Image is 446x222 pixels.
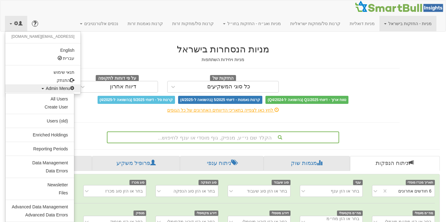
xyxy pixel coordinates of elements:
div: דיווח אחרון [110,84,136,90]
a: Advanced Data Management [6,203,74,211]
span: ענף [353,180,363,185]
a: קרנות נאמנות זרות [123,16,168,31]
div: לחץ כאן לצפייה בתאריכי הדיווחים האחרונים של כל הגופים [42,107,404,113]
a: עברית [5,54,81,62]
a: Data Errors [6,167,74,175]
a: פרופיל משקיע [92,156,180,171]
a: Advanced Data Errors [6,211,74,219]
span: על פי דוחות לתקופה [96,75,139,82]
span: תאריך מכרז מוסדי [406,180,435,185]
span: דירוג מינימלי [269,211,291,216]
li: [EMAIL_ADDRESS][DOMAIN_NAME] [5,33,81,40]
span: קרנות סל - דיווחי 5/2025 (בהשוואה ל-4/2025) [98,96,175,104]
span: ? [33,20,37,27]
a: Users (old) [6,117,74,125]
h5: מניות ויחידות השתתפות [46,57,400,62]
span: קרנות נאמנות - דיווחי 5/2025 (בהשוואה ל-4/2025) [178,96,262,104]
a: Reporting Periods [6,145,74,153]
div: הקלד שם ני״ע, מנפיק, גוף מוסדי או ענף לחיפוש... [107,132,339,143]
a: Data Management [6,159,74,167]
span: Admin Menu [46,86,75,91]
a: מניות דואליות [345,16,379,31]
a: מניות ואג״ח - החזקות בחו״ל [218,16,286,31]
div: בחר או הזן ענף [331,188,359,194]
a: Files [6,189,74,197]
a: ? [27,16,43,31]
div: בחר או הזן סוג הנפקה [173,188,215,194]
span: מח״מ מינמלי [413,211,435,216]
a: קרנות סל/מחקות ישראליות [286,16,345,31]
span: דירוג מקסימלי [195,211,218,216]
span: מח״מ מקסימלי [337,211,363,216]
span: סוג מכרז [129,180,146,185]
span: סוג שעבוד [272,180,291,185]
a: All Users [6,95,74,103]
a: ניתוח ענפי [180,156,264,171]
a: Enriched Holdings [6,131,74,139]
a: התנתק [5,76,81,84]
a: ניתוח הנפקות [350,156,440,171]
div: בחר או הזן סוג שעבוד [247,188,287,194]
span: החזקות של [210,75,236,82]
a: תנאי שימוש [5,68,81,76]
h2: מניות הנסחרות בישראל [46,44,400,54]
a: מניות - החזקות בישראל [379,16,436,31]
span: סוג הנפקה [199,180,218,185]
a: English [5,46,81,54]
a: מגמות שוק [264,156,350,171]
a: Admin Menu [5,84,81,92]
div: כל סוגי המשקיעים [207,84,250,90]
div: 6 חודשים אחרונים [398,188,431,194]
img: Smartbull [355,0,446,13]
a: קרנות סל/מחקות זרות [168,16,218,31]
a: נכסים אלטרנטיבים [75,16,123,31]
span: טווח ארוך - דיווחי Q1/2025 (בהשוואה ל-Q4/2024) [265,96,348,104]
div: בחר או הזן סוג מכרז [105,188,143,194]
a: Newsletter [6,181,74,189]
span: מנפיק [133,211,146,216]
a: Create User [6,103,74,111]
